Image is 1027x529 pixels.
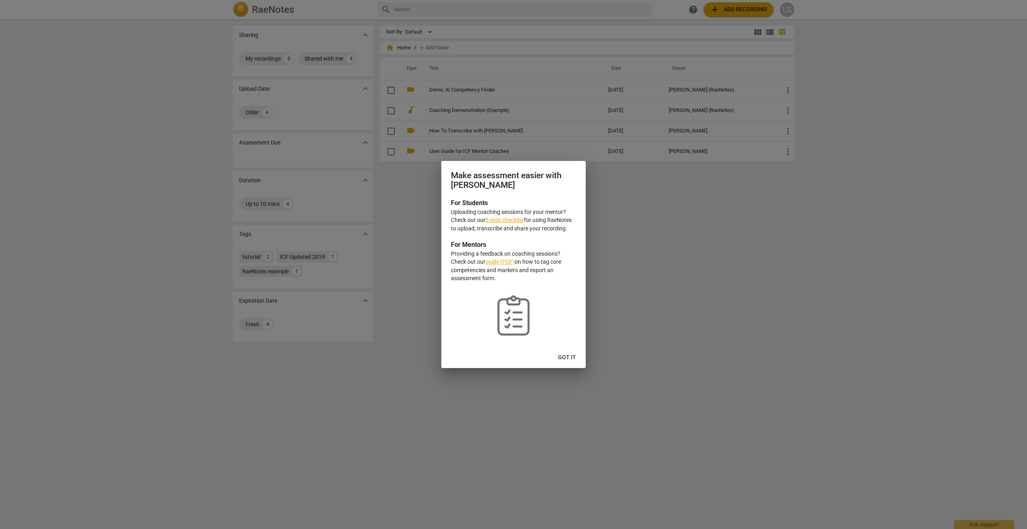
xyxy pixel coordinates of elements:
[451,199,488,207] b: For Students
[451,241,486,248] b: For Mentors
[451,171,576,190] h2: Make assessment easier with [PERSON_NAME]
[451,250,576,283] p: Providing a feedback on coaching sessions? Check out our on how to tag core competencies and mark...
[552,350,583,365] button: Got it
[485,258,515,265] a: guide (PDF)
[485,217,524,223] a: 5-step checklist
[558,354,576,362] span: Got it
[451,208,576,233] p: Uploading coaching sessions for your mentor? Check out our for using RaeNotes to upload, transcri...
